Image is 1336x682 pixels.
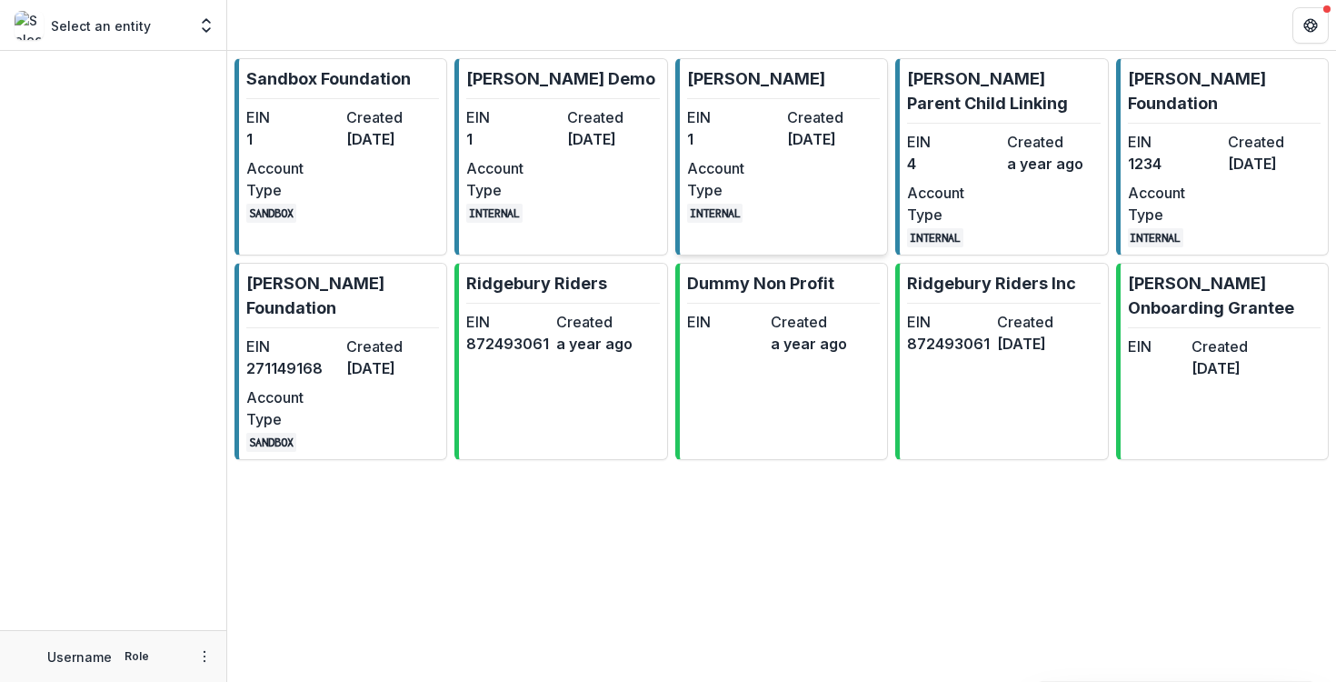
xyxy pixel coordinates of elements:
dt: EIN [687,311,763,333]
dd: 872493061 [907,333,990,355]
dt: EIN [1128,336,1184,357]
dd: a year ago [771,333,847,355]
dt: EIN [687,106,780,128]
dt: Account Type [246,157,339,201]
dd: a year ago [556,333,639,355]
dt: EIN [466,106,559,128]
code: INTERNAL [466,204,523,223]
dd: [DATE] [346,357,439,379]
img: Select an entity [15,11,44,40]
p: Dummy Non Profit [687,271,834,296]
p: [PERSON_NAME] [687,66,825,91]
dt: EIN [246,336,339,357]
p: [PERSON_NAME] Demo [466,66,655,91]
dt: Account Type [246,386,339,430]
dt: Created [1191,336,1248,357]
dt: Created [567,106,660,128]
code: INTERNAL [907,228,963,247]
dt: Created [771,311,847,333]
button: Get Help [1292,7,1329,44]
dd: [DATE] [1228,153,1321,175]
p: [PERSON_NAME] Foundation [1128,66,1321,115]
dt: Created [1228,131,1321,153]
dd: 1 [246,128,339,150]
dd: [DATE] [997,333,1080,355]
dd: 4 [907,153,1000,175]
p: Username [47,647,112,667]
button: Open entity switcher [194,7,219,44]
dt: Account Type [687,157,780,201]
a: [PERSON_NAME] DemoEIN1Created[DATE]Account TypeINTERNAL [454,58,667,256]
a: [PERSON_NAME]EIN1Created[DATE]Account TypeINTERNAL [675,58,888,256]
code: INTERNAL [1128,228,1184,247]
dt: Created [346,336,439,357]
dt: Account Type [466,157,559,201]
code: SANDBOX [246,204,296,223]
dd: 271149168 [246,357,339,379]
code: SANDBOX [246,433,296,452]
dt: Account Type [907,182,1000,226]
dd: [DATE] [787,128,880,150]
p: Ridgebury Riders Inc [907,271,1076,296]
button: More [194,646,215,667]
dd: [DATE] [346,128,439,150]
a: Dummy Non ProfitEINCreateda year ago [675,263,888,460]
dt: EIN [1128,131,1221,153]
a: Ridgebury RidersEIN872493061Createda year ago [454,263,667,460]
p: Role [119,648,155,665]
dt: Created [787,106,880,128]
dd: 872493061 [466,333,549,355]
a: [PERSON_NAME] FoundationEIN271149168Created[DATE]Account TypeSANDBOX [234,263,447,460]
a: [PERSON_NAME] FoundationEIN1234Created[DATE]Account TypeINTERNAL [1116,58,1329,256]
dt: Created [997,311,1080,333]
dt: EIN [246,106,339,128]
p: Select an entity [51,16,151,35]
p: Sandbox Foundation [246,66,411,91]
code: INTERNAL [687,204,743,223]
dd: [DATE] [567,128,660,150]
dd: 1 [687,128,780,150]
dd: [DATE] [1191,357,1248,379]
dt: Created [556,311,639,333]
p: [PERSON_NAME] Onboarding Grantee [1128,271,1321,320]
dd: 1 [466,128,559,150]
a: [PERSON_NAME] Parent Child LinkingEIN4Createda year agoAccount TypeINTERNAL [895,58,1108,256]
p: [PERSON_NAME] Parent Child Linking [907,66,1100,115]
dd: 1234 [1128,153,1221,175]
dt: Account Type [1128,182,1221,226]
dt: Created [1007,131,1100,153]
dd: a year ago [1007,153,1100,175]
p: [PERSON_NAME] Foundation [246,271,439,320]
dt: EIN [907,131,1000,153]
a: Sandbox FoundationEIN1Created[DATE]Account TypeSANDBOX [234,58,447,256]
dt: EIN [907,311,990,333]
dt: Created [346,106,439,128]
a: [PERSON_NAME] Onboarding GranteeEINCreated[DATE] [1116,263,1329,460]
p: Ridgebury Riders [466,271,607,296]
dt: EIN [466,311,549,333]
a: Ridgebury Riders IncEIN872493061Created[DATE] [895,263,1108,460]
